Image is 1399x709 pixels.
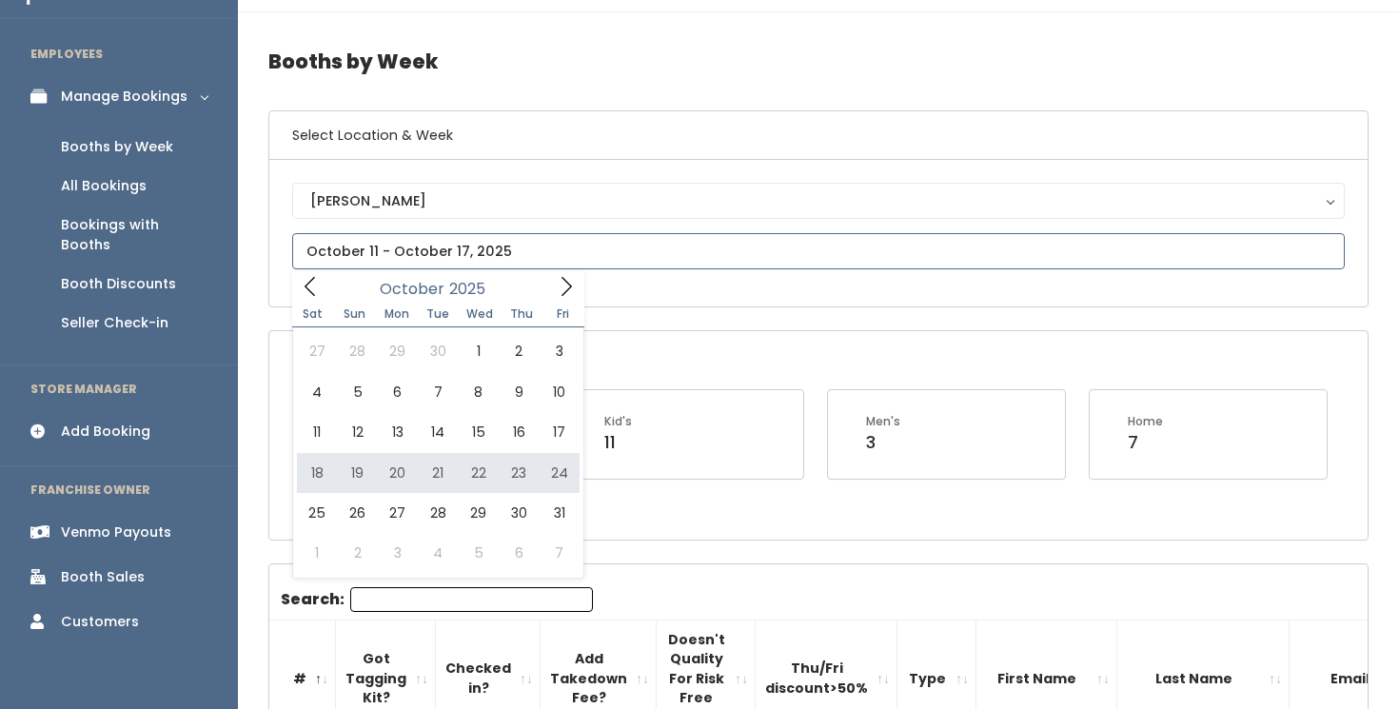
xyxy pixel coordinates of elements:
span: October 24, 2025 [539,453,579,493]
span: October 20, 2025 [378,453,418,493]
input: Search: [350,587,593,612]
div: Manage Bookings [61,87,187,107]
span: November 3, 2025 [378,533,418,573]
div: Bookings with Booths [61,215,207,255]
span: October 10, 2025 [539,372,579,412]
span: October 21, 2025 [418,453,458,493]
span: October 27, 2025 [378,493,418,533]
h4: Booths by Week [268,35,1369,88]
span: Tue [417,308,459,320]
span: October 26, 2025 [337,493,377,533]
span: November 1, 2025 [297,533,337,573]
div: Booth Discounts [61,274,176,294]
div: [PERSON_NAME] [310,190,1327,211]
div: Men's [866,413,900,430]
span: October 7, 2025 [418,372,458,412]
span: Sat [292,308,334,320]
div: All Bookings [61,176,147,196]
span: October 16, 2025 [499,412,539,452]
span: November 2, 2025 [337,533,377,573]
span: October 23, 2025 [499,453,539,493]
h6: Select Location & Week [269,111,1368,160]
span: October 19, 2025 [337,453,377,493]
div: Home [1128,413,1163,430]
span: November 6, 2025 [499,533,539,573]
span: October 4, 2025 [297,372,337,412]
span: September 30, 2025 [418,331,458,371]
span: October 31, 2025 [539,493,579,533]
span: October 25, 2025 [297,493,337,533]
div: Kid's [604,413,632,430]
span: October 30, 2025 [499,493,539,533]
div: Seller Check-in [61,313,168,333]
div: 11 [604,430,632,455]
span: September 28, 2025 [337,331,377,371]
span: November 5, 2025 [459,533,499,573]
span: Sun [334,308,376,320]
div: Venmo Payouts [61,522,171,542]
span: October [380,282,444,297]
span: October 14, 2025 [418,412,458,452]
span: November 7, 2025 [539,533,579,573]
div: Booths by Week [61,137,173,157]
span: October 6, 2025 [378,372,418,412]
span: October 18, 2025 [297,453,337,493]
span: September 29, 2025 [378,331,418,371]
label: Search: [281,587,593,612]
span: October 11, 2025 [297,412,337,452]
span: October 13, 2025 [378,412,418,452]
div: Booth Sales [61,567,145,587]
span: October 9, 2025 [499,372,539,412]
span: October 5, 2025 [337,372,377,412]
div: Add Booking [61,422,150,442]
div: 3 [866,430,900,455]
span: October 15, 2025 [459,412,499,452]
button: [PERSON_NAME] [292,183,1345,219]
span: October 29, 2025 [459,493,499,533]
span: October 8, 2025 [459,372,499,412]
input: October 11 - October 17, 2025 [292,233,1345,269]
span: October 12, 2025 [337,412,377,452]
input: Year [444,277,502,301]
span: October 2, 2025 [499,331,539,371]
span: September 27, 2025 [297,331,337,371]
span: October 3, 2025 [539,331,579,371]
span: October 22, 2025 [459,453,499,493]
span: Mon [376,308,418,320]
span: Wed [459,308,501,320]
div: 7 [1128,430,1163,455]
span: November 4, 2025 [418,533,458,573]
span: Thu [501,308,542,320]
span: October 28, 2025 [418,493,458,533]
span: October 1, 2025 [459,331,499,371]
span: Fri [542,308,584,320]
div: Customers [61,612,139,632]
span: October 17, 2025 [539,412,579,452]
